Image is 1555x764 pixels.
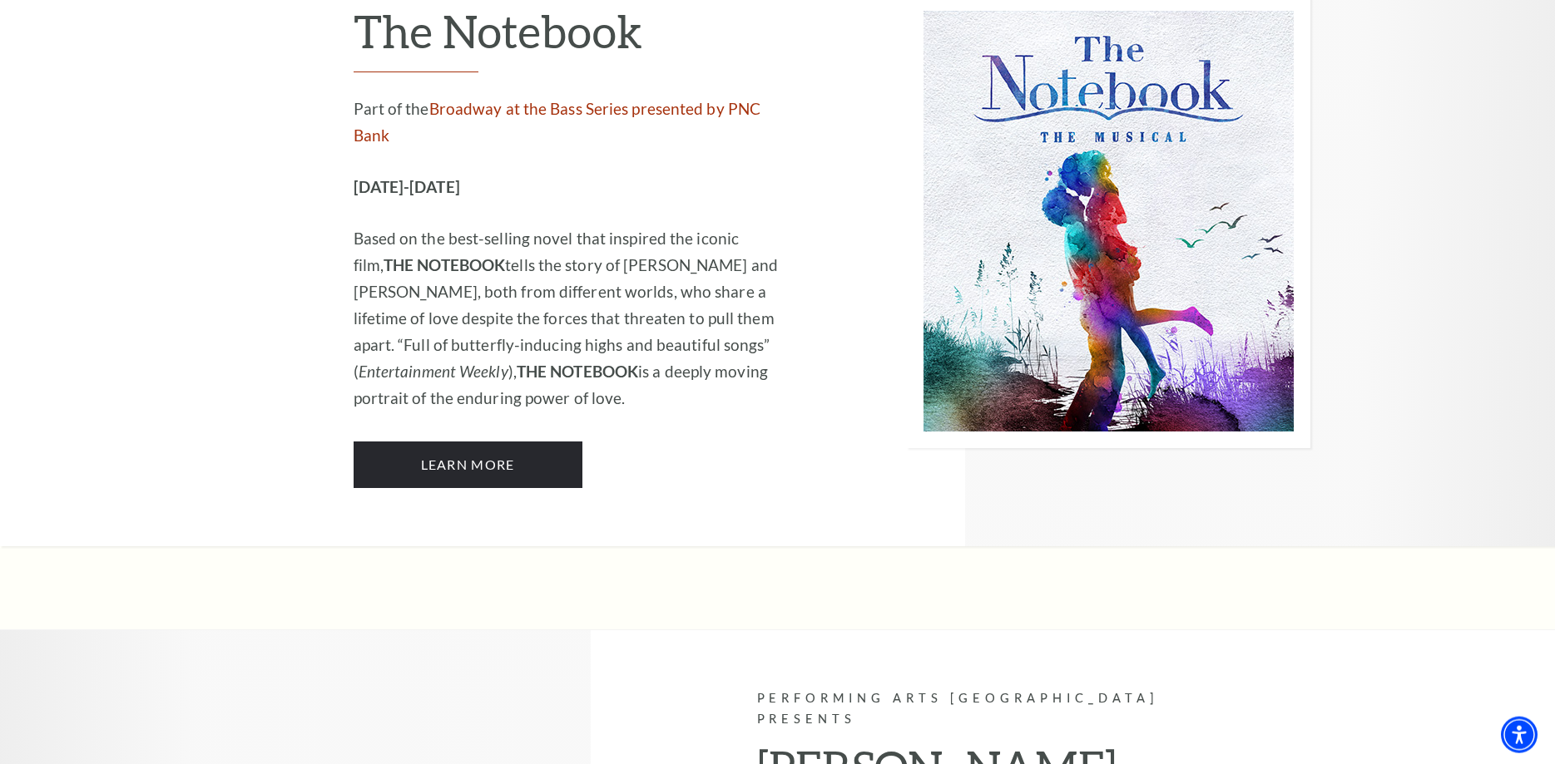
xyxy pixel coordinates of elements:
[354,177,460,196] strong: [DATE]-[DATE]
[354,96,799,149] p: Part of the
[517,362,638,381] strong: THE NOTEBOOK
[359,362,508,381] em: Entertainment Weekly
[1501,717,1538,753] div: Accessibility Menu
[354,225,799,412] p: Based on the best-selling novel that inspired the iconic film, tells the story of [PERSON_NAME] a...
[757,688,1202,730] p: Performing Arts [GEOGRAPHIC_DATA] Presents
[354,441,582,488] a: Learn More The Notebook
[384,255,505,274] strong: THE NOTEBOOK
[354,99,761,145] a: Broadway at the Bass Series presented by PNC Bank
[354,4,799,72] h2: The Notebook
